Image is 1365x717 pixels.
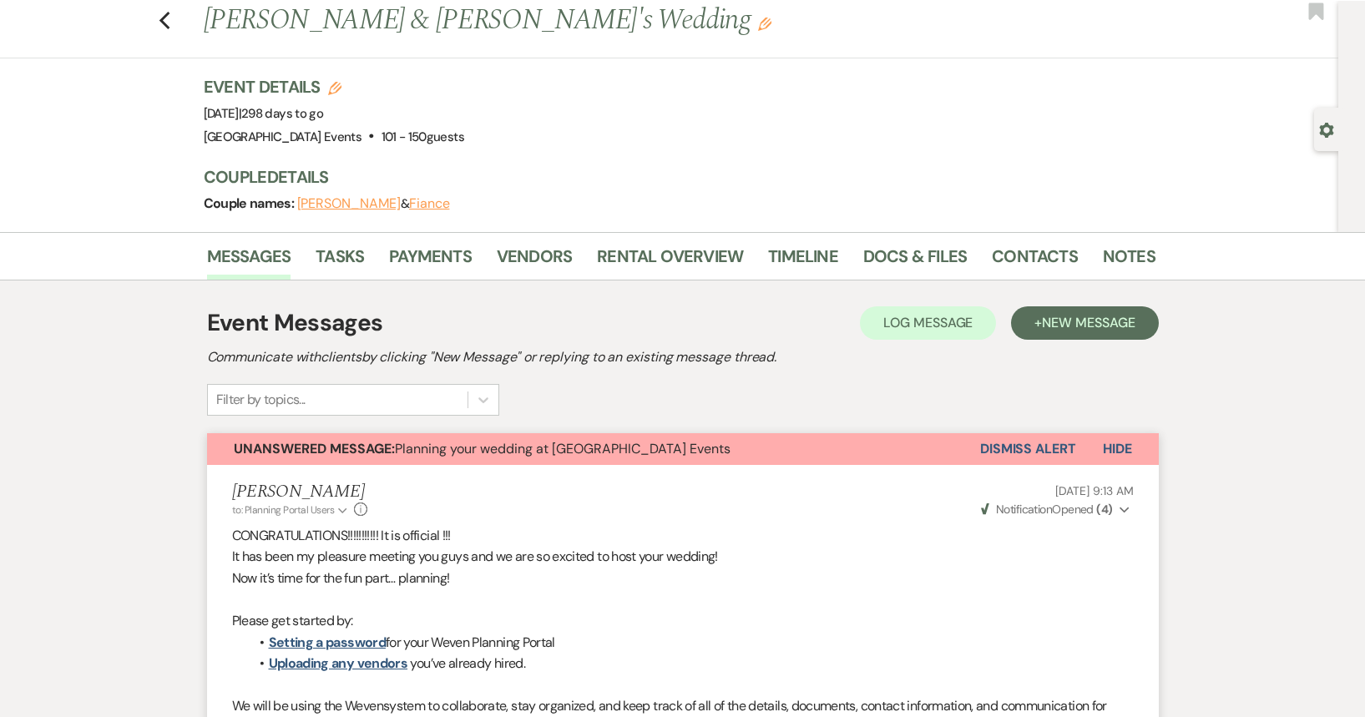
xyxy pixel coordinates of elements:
span: [DATE] 9:13 AM [1055,483,1133,498]
a: Vendors [497,243,572,280]
button: [PERSON_NAME] [297,197,401,210]
span: you’ve already hired. [410,654,525,672]
a: Tasks [316,243,364,280]
span: Planning your wedding at [GEOGRAPHIC_DATA] Events [234,440,731,457]
a: Payments [389,243,472,280]
span: [DATE] [204,105,324,122]
span: to: Planning Portal Users [232,503,335,517]
button: Dismiss Alert [980,433,1076,465]
button: Fiance [409,197,450,210]
a: Rental Overview [597,243,743,280]
span: Hide [1103,440,1132,457]
strong: Unanswered Message: [234,440,395,457]
button: to: Planning Portal Users [232,502,351,518]
span: 298 days to go [241,105,323,122]
span: 101 - 150 guests [382,129,464,145]
button: +New Message [1011,306,1158,340]
span: Log Message [883,314,973,331]
h1: [PERSON_NAME] & [PERSON_NAME]'s Wedding [204,1,952,41]
button: NotificationOpened (4) [978,501,1134,518]
button: Open lead details [1319,121,1334,137]
button: Edit [758,16,771,31]
a: Docs & Files [863,243,967,280]
span: CONGRATULATIONS!!!!!!!!!!! It is official !!! [232,527,451,544]
a: Messages [207,243,291,280]
a: Uploading any vendors [269,654,408,672]
span: We will be using the Weven [232,697,383,714]
button: Log Message [860,306,996,340]
h2: Communicate with clients by clicking "New Message" or replying to an existing message thread. [207,347,1159,367]
span: Couple names: [204,194,297,212]
h1: Event Messages [207,305,383,341]
h3: Couple Details [204,165,1139,189]
span: Notification [996,502,1052,517]
a: Setting a password [269,634,386,651]
a: Timeline [768,243,838,280]
button: Hide [1076,433,1159,465]
span: Now it’s time for the fun part… planning! [232,569,450,587]
span: New Message [1042,314,1135,331]
span: It has been my pleasure meeting you guys and we are so excited to host your wedding! [232,548,718,565]
h5: [PERSON_NAME] [232,482,368,502]
span: | [239,105,323,122]
span: Please get started by: [232,612,353,629]
a: Contacts [992,243,1078,280]
div: Filter by topics... [216,390,306,410]
h3: Event Details [204,75,464,98]
span: for your Weven Planning Portal [386,634,555,651]
strong: ( 4 ) [1096,502,1112,517]
span: [GEOGRAPHIC_DATA] Events [204,129,362,145]
a: Notes [1103,243,1155,280]
span: Opened [981,502,1113,517]
span: & [297,195,450,212]
button: Unanswered Message:Planning your wedding at [GEOGRAPHIC_DATA] Events [207,433,980,465]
